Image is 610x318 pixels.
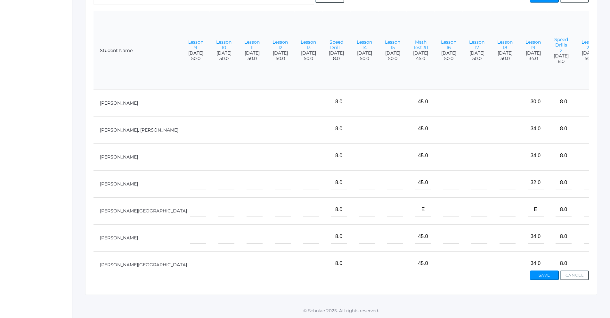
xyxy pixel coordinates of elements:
[530,271,559,280] button: Save
[357,56,372,61] span: 50.0
[216,56,232,61] span: 50.0
[441,39,456,50] a: Lesson 16
[525,39,541,50] a: Lesson 19
[469,39,484,50] a: Lesson 17
[525,50,541,56] span: [DATE]
[554,59,569,64] span: 8.0
[301,39,316,50] a: Lesson 13
[188,39,203,50] a: Lesson 9
[188,56,203,61] span: 50.0
[188,50,203,56] span: [DATE]
[413,50,428,56] span: [DATE]
[72,307,610,314] p: © Scholae 2025. All rights reserved.
[582,56,597,61] span: 50.0
[272,50,288,56] span: [DATE]
[582,50,597,56] span: [DATE]
[413,39,428,50] a: Math Test #1
[94,11,189,90] th: Student Name
[244,39,260,50] a: Lesson 11
[469,50,484,56] span: [DATE]
[497,56,513,61] span: 50.0
[301,50,316,56] span: [DATE]
[385,50,400,56] span: [DATE]
[244,56,260,61] span: 50.0
[100,262,187,268] a: [PERSON_NAME][GEOGRAPHIC_DATA]
[497,39,513,50] a: Lesson 18
[554,37,568,53] a: Speed Drills 2
[385,56,400,61] span: 50.0
[441,50,456,56] span: [DATE]
[216,39,232,50] a: Lesson 10
[329,39,343,50] a: Speed Drill 1
[441,56,456,61] span: 50.0
[272,39,288,50] a: Lesson 12
[413,56,428,61] span: 45.0
[216,50,232,56] span: [DATE]
[357,39,372,50] a: Lesson 14
[582,39,597,50] a: Lesson 20
[100,154,138,160] a: [PERSON_NAME]
[100,208,187,214] a: [PERSON_NAME][GEOGRAPHIC_DATA]
[560,271,589,280] button: Cancel
[554,53,569,59] span: [DATE]
[100,181,138,187] a: [PERSON_NAME]
[100,100,138,106] a: [PERSON_NAME]
[525,56,541,61] span: 34.0
[385,39,400,50] a: Lesson 15
[497,50,513,56] span: [DATE]
[100,235,138,241] a: [PERSON_NAME]
[244,50,260,56] span: [DATE]
[469,56,484,61] span: 50.0
[272,56,288,61] span: 50.0
[329,56,344,61] span: 8.0
[100,127,178,133] a: [PERSON_NAME], [PERSON_NAME]
[357,50,372,56] span: [DATE]
[301,56,316,61] span: 50.0
[329,50,344,56] span: [DATE]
